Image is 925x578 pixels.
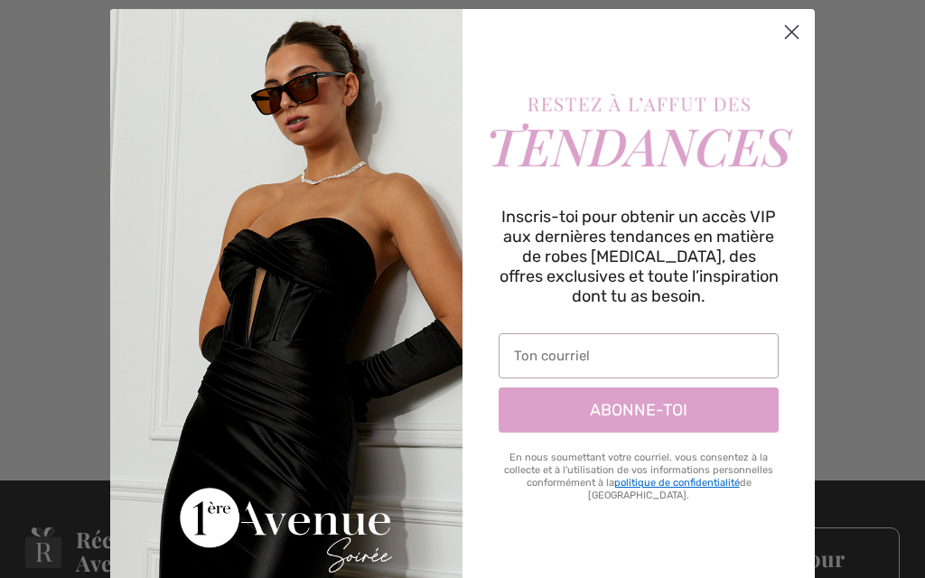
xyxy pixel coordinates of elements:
img: 6bdf8970-920e-4794-b24b-aac1086b2cc0.jpeg [481,93,797,180]
a: politique de confidentialité [614,477,740,489]
button: Close dialog [776,16,808,48]
input: Ton courriel [499,333,779,378]
span: Inscris-toi pour obtenir un accès VIP aux dernières tendances en matière de robes [MEDICAL_DATA],... [500,207,779,306]
span: En nous soumettant votre courriel, vous consentez à la collecte et à l'utilisation de vos informa... [504,452,773,501]
button: ABONNE-TOI [499,387,779,433]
